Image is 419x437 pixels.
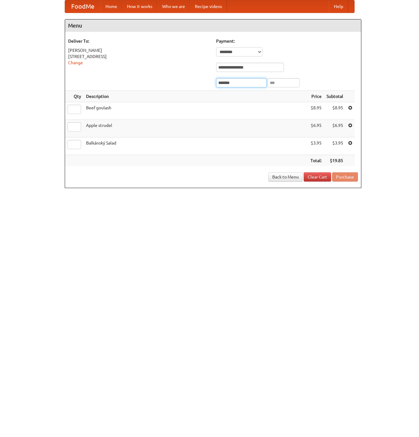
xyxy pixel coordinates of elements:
[304,172,331,182] a: Clear Cart
[308,155,324,166] th: Total:
[324,91,346,102] th: Subtotal
[332,172,358,182] button: Purchase
[190,0,227,13] a: Recipe videos
[329,0,348,13] a: Help
[68,38,210,44] h5: Deliver To:
[65,0,101,13] a: FoodMe
[101,0,122,13] a: Home
[84,102,308,120] td: Beef goulash
[68,47,210,53] div: [PERSON_NAME]
[324,102,346,120] td: $8.95
[308,137,324,155] td: $3.95
[308,120,324,137] td: $6.95
[84,137,308,155] td: Balkánský Salad
[324,137,346,155] td: $3.95
[65,91,84,102] th: Qty
[324,155,346,166] th: $19.85
[324,120,346,137] td: $6.95
[157,0,190,13] a: Who we are
[216,38,358,44] h5: Payment:
[122,0,157,13] a: How it works
[84,91,308,102] th: Description
[84,120,308,137] td: Apple strudel
[68,60,83,65] a: Change
[308,102,324,120] td: $8.95
[268,172,303,182] a: Back to Menu
[68,53,210,60] div: [STREET_ADDRESS]
[308,91,324,102] th: Price
[65,19,361,32] h4: Menu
